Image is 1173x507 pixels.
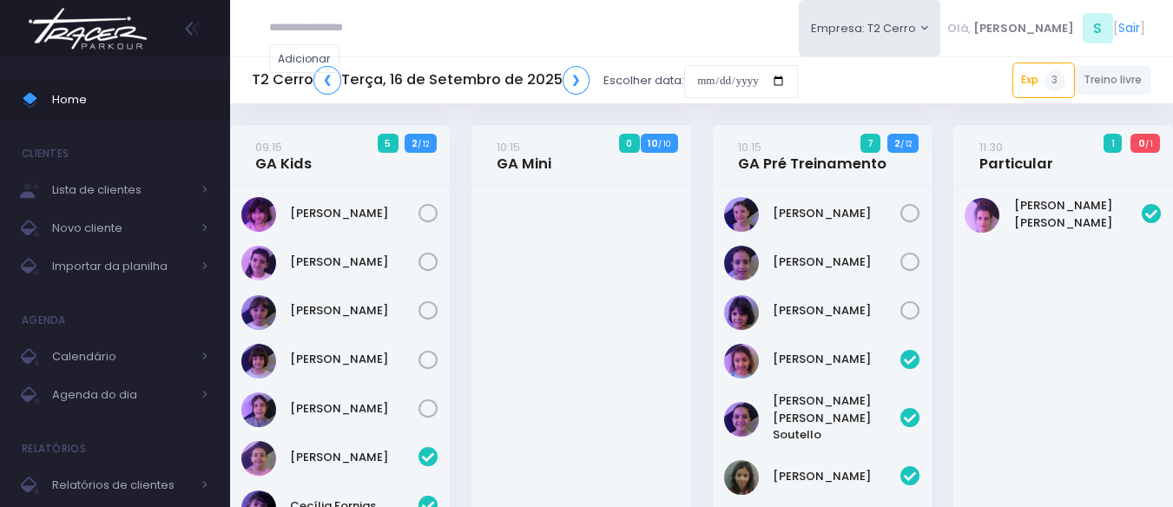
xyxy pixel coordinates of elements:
[412,136,418,150] strong: 2
[973,20,1074,37] span: [PERSON_NAME]
[52,346,191,368] span: Calendário
[255,138,312,173] a: 09:15GA Kids
[52,384,191,406] span: Agenda do dia
[979,139,1003,155] small: 11:30
[894,136,900,150] strong: 2
[252,61,798,101] div: Escolher data:
[1118,19,1140,37] a: Sair
[724,344,759,379] img: Alice Oliveira Castro
[1014,197,1143,231] a: [PERSON_NAME] [PERSON_NAME]
[52,217,191,240] span: Novo cliente
[1104,134,1122,153] span: 1
[252,66,590,95] h5: T2 Cerro Terça, 16 de Setembro de 2025
[648,136,658,150] strong: 10
[738,138,886,173] a: 10:15GA Pré Treinamento
[290,449,418,466] a: [PERSON_NAME]
[1083,13,1113,43] span: S
[22,431,86,466] h4: Relatórios
[773,205,901,222] a: [PERSON_NAME]
[290,302,418,319] a: [PERSON_NAME]
[658,139,670,149] small: / 10
[22,303,66,338] h4: Agenda
[1145,139,1153,149] small: / 1
[724,295,759,330] img: Malu Bernardes
[1044,70,1065,91] span: 3
[418,139,429,149] small: / 12
[255,139,282,155] small: 09:15
[724,197,759,232] img: Jasmim rocha
[947,20,971,37] span: Olá,
[860,134,881,153] span: 7
[290,205,418,222] a: [PERSON_NAME]
[738,139,761,155] small: 10:15
[290,351,418,368] a: [PERSON_NAME]
[1012,63,1075,97] a: Exp3
[52,255,191,278] span: Importar da planilha
[241,246,276,280] img: Clara Guimaraes Kron
[1138,136,1145,150] strong: 0
[52,89,208,111] span: Home
[773,392,901,444] a: [PERSON_NAME] [PERSON_NAME] Soutello
[563,66,590,95] a: ❯
[619,134,640,153] span: 0
[1075,66,1152,95] a: Treino livre
[22,136,69,171] h4: Clientes
[724,246,759,280] img: Luzia Rolfini Fernandes
[290,400,418,418] a: [PERSON_NAME]
[52,179,191,201] span: Lista de clientes
[290,253,418,271] a: [PERSON_NAME]
[979,138,1053,173] a: 11:30Particular
[378,134,399,153] span: 5
[724,460,759,495] img: Julia de Campos Munhoz
[773,253,901,271] a: [PERSON_NAME]
[497,138,551,173] a: 10:15GA Mini
[773,351,901,368] a: [PERSON_NAME]
[900,139,912,149] small: / 12
[269,44,340,73] a: Adicionar
[940,9,1151,48] div: [ ]
[241,392,276,427] img: Olivia Chiesa
[241,197,276,232] img: Chiara Real Oshima Hirata
[241,441,276,476] img: Beatriz Cogo
[773,468,901,485] a: [PERSON_NAME]
[52,474,191,497] span: Relatórios de clientes
[724,402,759,437] img: Ana Helena Soutello
[241,344,276,379] img: Mariana Abramo
[965,198,999,233] img: Maria Laura Bertazzi
[241,295,276,330] img: Maria Clara Frateschi
[497,139,520,155] small: 10:15
[773,302,901,319] a: [PERSON_NAME]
